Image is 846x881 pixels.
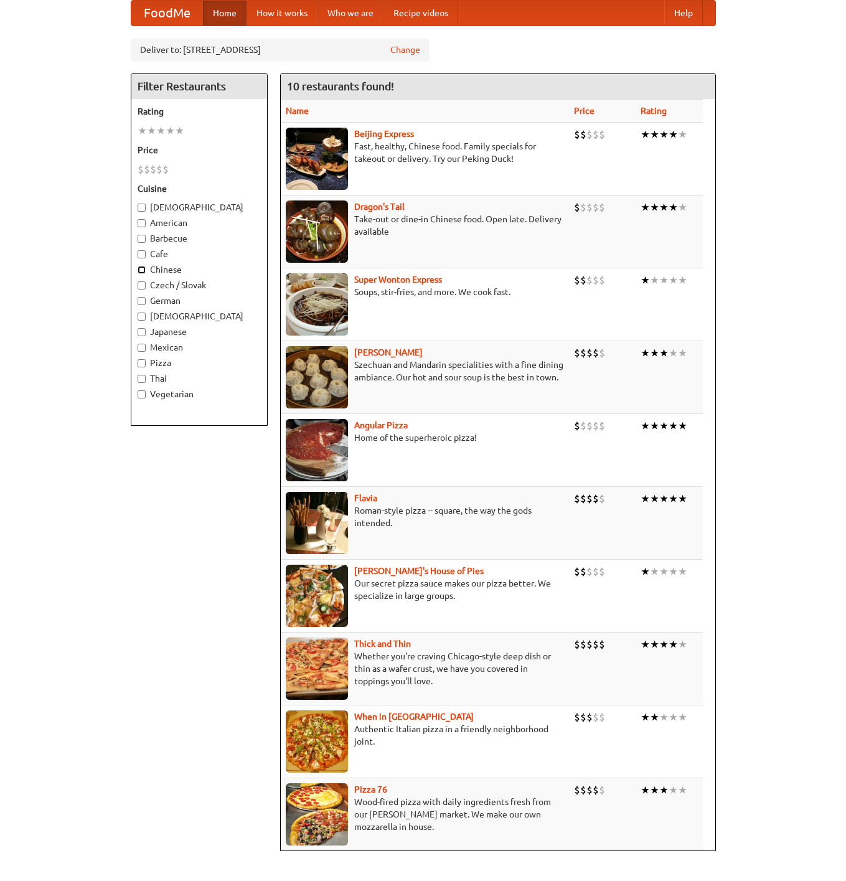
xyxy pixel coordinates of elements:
[659,492,669,506] li: ★
[599,273,605,287] li: $
[166,124,175,138] li: ★
[286,273,348,336] img: superwonton.jpg
[580,783,586,797] li: $
[669,346,678,360] li: ★
[669,783,678,797] li: ★
[599,200,605,214] li: $
[354,712,474,722] a: When in [GEOGRAPHIC_DATA]
[659,128,669,141] li: ★
[593,419,599,433] li: $
[586,638,593,651] li: $
[138,372,261,385] label: Thai
[138,388,261,400] label: Vegetarian
[138,201,261,214] label: [DEMOGRAPHIC_DATA]
[317,1,383,26] a: Who we are
[580,638,586,651] li: $
[593,200,599,214] li: $
[383,1,458,26] a: Recipe videos
[641,200,650,214] li: ★
[286,504,565,529] p: Roman-style pizza -- square, the way the gods intended.
[659,783,669,797] li: ★
[162,163,169,176] li: $
[286,128,348,190] img: beijing.jpg
[138,248,261,260] label: Cafe
[354,129,414,139] a: Beijing Express
[286,492,348,554] img: flavia.jpg
[138,263,261,276] label: Chinese
[574,419,580,433] li: $
[286,419,348,481] img: angular.jpg
[131,74,267,99] h4: Filter Restaurants
[580,710,586,724] li: $
[354,347,423,357] a: [PERSON_NAME]
[354,639,411,649] a: Thick and Thin
[641,106,667,116] a: Rating
[390,44,420,56] a: Change
[580,419,586,433] li: $
[138,390,146,398] input: Vegetarian
[286,577,565,602] p: Our secret pizza sauce makes our pizza better. We specialize in large groups.
[678,783,687,797] li: ★
[593,565,599,578] li: $
[144,163,150,176] li: $
[580,492,586,506] li: $
[156,163,162,176] li: $
[138,357,261,369] label: Pizza
[641,419,650,433] li: ★
[659,346,669,360] li: ★
[641,565,650,578] li: ★
[586,346,593,360] li: $
[659,710,669,724] li: ★
[354,493,377,503] a: Flavia
[574,346,580,360] li: $
[138,313,146,321] input: [DEMOGRAPHIC_DATA]
[586,273,593,287] li: $
[593,273,599,287] li: $
[286,723,565,748] p: Authentic Italian pizza in a friendly neighborhood joint.
[138,359,146,367] input: Pizza
[138,375,146,383] input: Thai
[650,128,659,141] li: ★
[138,232,261,245] label: Barbecue
[580,128,586,141] li: $
[247,1,317,26] a: How it works
[138,182,261,195] h5: Cuisine
[593,128,599,141] li: $
[580,200,586,214] li: $
[593,783,599,797] li: $
[286,213,565,238] p: Take-out or dine-in Chinese food. Open late. Delivery available
[659,565,669,578] li: ★
[586,492,593,506] li: $
[650,638,659,651] li: ★
[138,219,146,227] input: American
[678,710,687,724] li: ★
[138,266,146,274] input: Chinese
[659,638,669,651] li: ★
[147,124,156,138] li: ★
[138,250,146,258] input: Cafe
[593,638,599,651] li: $
[354,202,405,212] a: Dragon's Tail
[354,420,408,430] a: Angular Pizza
[138,326,261,338] label: Japanese
[138,328,146,336] input: Japanese
[641,273,650,287] li: ★
[664,1,703,26] a: Help
[599,346,605,360] li: $
[650,273,659,287] li: ★
[138,344,146,352] input: Mexican
[650,492,659,506] li: ★
[131,1,203,26] a: FoodMe
[586,419,593,433] li: $
[286,650,565,687] p: Whether you're craving Chicago-style deep dish or thin as a wafer crust, we have you covered in t...
[586,565,593,578] li: $
[593,710,599,724] li: $
[669,419,678,433] li: ★
[150,163,156,176] li: $
[286,140,565,165] p: Fast, healthy, Chinese food. Family specials for takeout or delivery. Try our Peking Duck!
